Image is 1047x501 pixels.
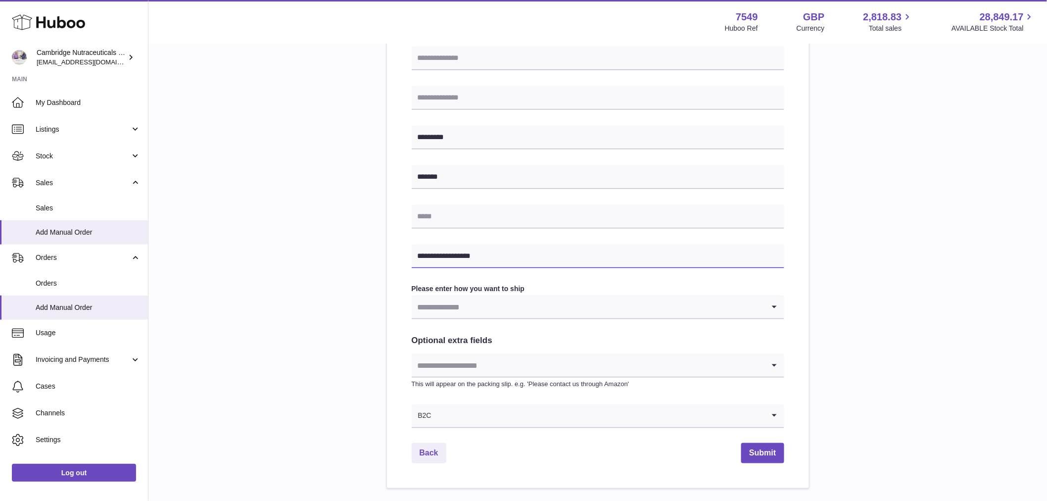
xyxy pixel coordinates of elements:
[36,228,141,237] span: Add Manual Order
[12,464,136,482] a: Log out
[412,284,784,294] label: Please enter how you want to ship
[36,382,141,391] span: Cases
[37,48,126,67] div: Cambridge Nutraceuticals Ltd
[36,253,130,262] span: Orders
[36,203,141,213] span: Sales
[741,443,784,463] button: Submit
[869,24,913,33] span: Total sales
[36,355,130,364] span: Invoicing and Payments
[36,435,141,445] span: Settings
[36,279,141,288] span: Orders
[863,10,913,33] a: 2,818.83 Total sales
[412,354,784,378] div: Search for option
[36,125,130,134] span: Listings
[863,10,902,24] span: 2,818.83
[412,404,432,427] span: B2C
[980,10,1024,24] span: 28,849.17
[725,24,758,33] div: Huboo Ref
[412,404,784,428] div: Search for option
[952,24,1035,33] span: AVAILABLE Stock Total
[412,296,784,319] div: Search for option
[432,404,764,427] input: Search for option
[36,151,130,161] span: Stock
[37,58,145,66] span: [EMAIL_ADDRESS][DOMAIN_NAME]
[952,10,1035,33] a: 28,849.17 AVAILABLE Stock Total
[36,178,130,188] span: Sales
[736,10,758,24] strong: 7549
[412,296,764,318] input: Search for option
[12,50,27,65] img: qvc@camnutra.com
[36,98,141,107] span: My Dashboard
[36,303,141,312] span: Add Manual Order
[412,380,784,389] p: This will appear on the packing slip. e.g. 'Please contact us through Amazon'
[797,24,825,33] div: Currency
[412,443,446,463] a: Back
[412,335,784,347] h2: Optional extra fields
[36,408,141,418] span: Channels
[803,10,824,24] strong: GBP
[412,354,764,377] input: Search for option
[36,328,141,338] span: Usage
